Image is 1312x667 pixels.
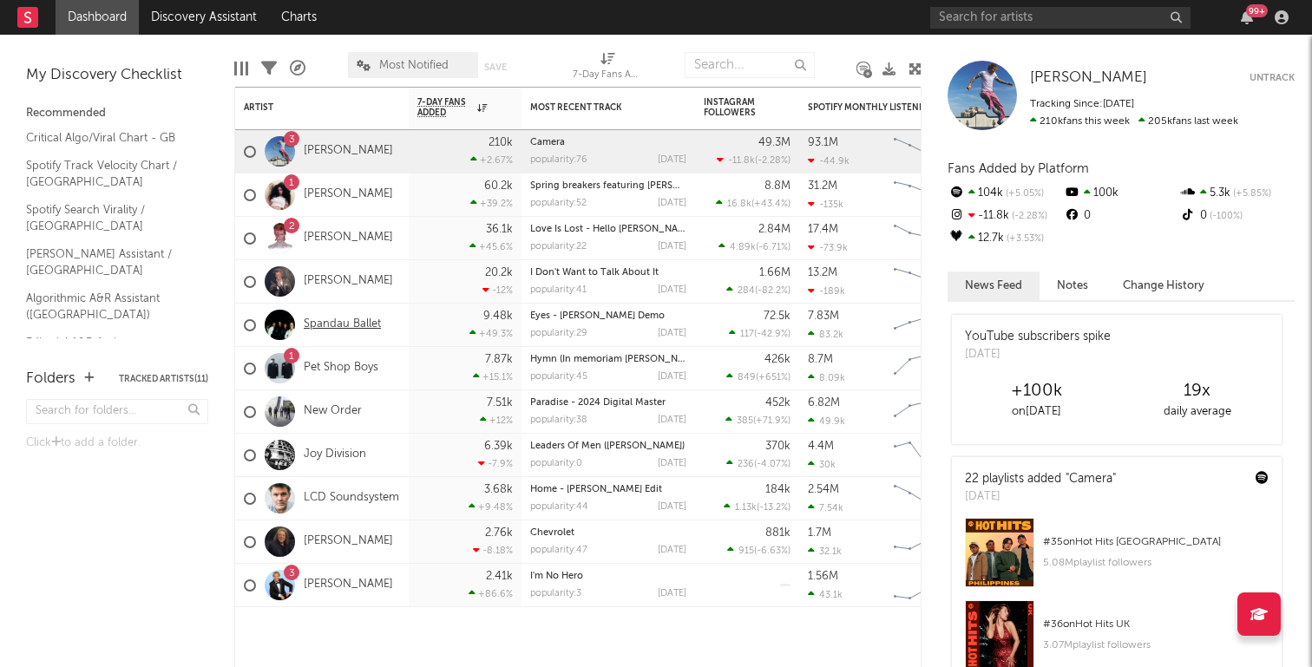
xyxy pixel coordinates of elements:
[717,154,790,166] div: ( )
[764,180,790,192] div: 8.8M
[1179,205,1295,227] div: 0
[530,311,686,321] div: Eyes - Gentry Demo
[658,242,686,252] div: [DATE]
[658,415,686,425] div: [DATE]
[658,589,686,598] div: [DATE]
[808,502,843,513] div: 7.54k
[26,433,208,454] div: Click to add a folder.
[304,578,393,592] a: [PERSON_NAME]
[1004,234,1044,244] span: +3.53 %
[658,285,686,295] div: [DATE]
[530,485,686,494] div: Home - Tom Sharkett Edit
[956,381,1117,402] div: +100k
[530,285,587,295] div: popularity: 41
[530,225,930,234] a: Love Is Lost - Hello [PERSON_NAME] Mix by [PERSON_NAME] for the DFA; 2025 Remaster
[304,361,378,376] a: Pet Shop Boys
[1030,116,1238,127] span: 205k fans last week
[765,527,790,539] div: 881k
[727,199,751,209] span: 16.8k
[808,311,839,322] div: 7.83M
[484,484,513,495] div: 3.68k
[886,434,964,477] svg: Chart title
[304,448,366,462] a: Joy Division
[530,181,686,191] div: Spring breakers featuring kesha
[808,441,834,452] div: 4.4M
[530,485,662,494] a: Home - [PERSON_NAME] Edit
[26,103,208,124] div: Recommended
[530,155,587,165] div: popularity: 76
[728,156,755,166] span: -11.8k
[489,137,513,148] div: 210k
[573,65,642,86] div: 7-Day Fans Added (7-Day Fans Added)
[735,503,757,513] span: 1.13k
[729,328,790,339] div: ( )
[530,546,587,555] div: popularity: 47
[965,328,1111,346] div: YouTube subscribers spike
[948,227,1063,250] div: 12.7k
[886,347,964,390] svg: Chart title
[470,198,513,209] div: +39.2 %
[1063,205,1178,227] div: 0
[948,182,1063,205] div: 104k
[1043,553,1269,573] div: 5.08M playlist followers
[758,137,790,148] div: 49.3M
[965,470,1116,488] div: 22 playlists added
[530,268,659,278] a: I Don't Want to Talk About It
[765,441,790,452] div: 370k
[1009,212,1047,221] span: -2.28 %
[886,130,964,173] svg: Chart title
[304,144,393,159] a: [PERSON_NAME]
[530,138,565,147] a: Camera
[808,242,848,253] div: -73.9k
[704,97,764,118] div: Instagram Followers
[808,397,840,409] div: 6.82M
[304,404,362,419] a: New Order
[530,268,686,278] div: I Don't Want to Talk About It
[658,155,686,165] div: [DATE]
[757,460,788,469] span: -4.07 %
[304,491,399,506] a: LCD Soundsystem
[754,199,788,209] span: +43.4 %
[480,415,513,426] div: +12 %
[740,330,754,339] span: 117
[304,534,393,549] a: [PERSON_NAME]
[1250,69,1295,87] button: Untrack
[808,546,842,557] div: 32.1k
[658,459,686,468] div: [DATE]
[1043,532,1269,553] div: # 35 on Hot Hits [GEOGRAPHIC_DATA]
[757,546,788,556] span: -6.63 %
[808,372,845,383] div: 8.09k
[759,503,788,513] span: -13.2 %
[485,527,513,539] div: 2.76k
[26,333,191,369] a: Editorial A&R Assistant ([GEOGRAPHIC_DATA])
[26,369,75,389] div: Folders
[1117,381,1277,402] div: 19 x
[530,398,666,408] a: Paradise - 2024 Digital Master
[1030,116,1130,127] span: 210k fans this week
[658,372,686,382] div: [DATE]
[1043,635,1269,656] div: 3.07M playlist followers
[1246,4,1268,17] div: 99 +
[1105,271,1222,300] button: Change History
[808,329,843,340] div: 83.2k
[808,354,833,365] div: 8.7M
[726,284,790,296] div: ( )
[737,416,753,426] span: 385
[808,285,845,297] div: -189k
[469,588,513,599] div: +86.6 %
[304,187,393,202] a: [PERSON_NAME]
[530,415,587,425] div: popularity: 38
[1241,10,1253,24] button: 99+
[738,546,754,556] span: 915
[658,502,686,512] div: [DATE]
[530,355,760,364] a: Hymn (In memoriam [PERSON_NAME]) - Dance Mix
[26,156,191,192] a: Spotify Track Velocity Chart / [GEOGRAPHIC_DATA]
[304,274,393,289] a: [PERSON_NAME]
[1030,70,1147,85] span: [PERSON_NAME]
[965,346,1111,363] div: [DATE]
[886,390,964,434] svg: Chart title
[685,52,815,78] input: Search...
[530,572,686,581] div: I'm No Hero
[1117,402,1277,422] div: daily average
[758,224,790,235] div: 2.84M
